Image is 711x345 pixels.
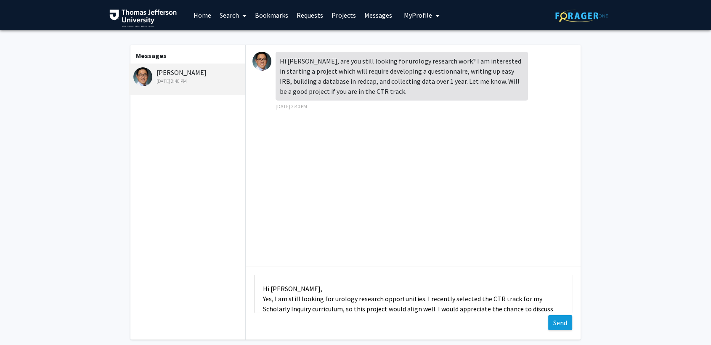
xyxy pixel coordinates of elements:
a: Projects [327,0,360,30]
a: Home [189,0,215,30]
div: [PERSON_NAME] [133,67,243,85]
a: Bookmarks [251,0,292,30]
a: Search [215,0,251,30]
textarea: Message [254,275,572,313]
a: Requests [292,0,327,30]
b: Messages [136,51,167,60]
div: Hi [PERSON_NAME], are you still looking for urology research work? I am interested in starting a ... [276,52,528,101]
button: Send [548,315,572,330]
img: Thomas Jefferson University Logo [109,9,177,27]
img: Paul Chung [252,52,271,71]
span: My Profile [404,11,432,19]
img: Paul Chung [133,67,152,86]
iframe: Chat [6,307,36,339]
img: ForagerOne Logo [555,9,608,22]
span: [DATE] 2:40 PM [276,103,307,109]
a: Messages [360,0,396,30]
div: [DATE] 2:40 PM [133,77,243,85]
